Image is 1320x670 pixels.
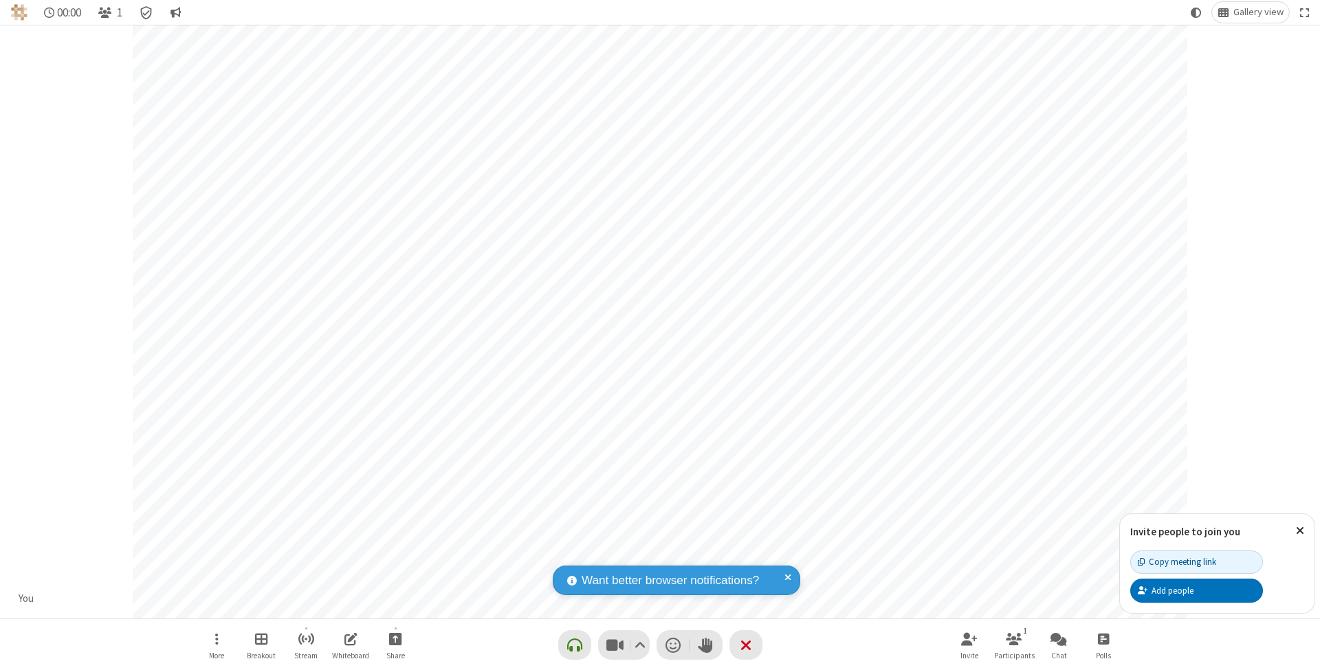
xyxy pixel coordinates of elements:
div: Copy meeting link [1138,555,1216,568]
span: Invite [960,651,978,660]
button: Open participant list [993,625,1035,665]
button: Copy meeting link [1130,550,1263,574]
button: Send a reaction [657,630,690,660]
button: Start sharing [375,625,416,665]
button: Change layout [1212,2,1289,23]
label: Invite people to join you [1130,525,1240,538]
div: Meeting details Encryption enabled [133,2,159,23]
button: Open shared whiteboard [330,625,371,665]
span: Gallery view [1233,7,1284,18]
button: Conversation [164,2,186,23]
span: Breakout [247,651,276,660]
span: 00:00 [57,6,81,19]
div: 1 [1020,625,1031,637]
button: Open participant list [92,2,128,23]
button: Add people [1130,579,1263,602]
button: Invite participants (⌘+Shift+I) [949,625,990,665]
span: 1 [117,6,122,19]
button: Raise hand [690,630,723,660]
span: Share [386,651,405,660]
span: More [209,651,224,660]
button: Manage Breakout Rooms [241,625,282,665]
span: Whiteboard [332,651,369,660]
span: Chat [1051,651,1067,660]
button: Connect your audio [558,630,591,660]
span: Want better browser notifications? [582,572,759,590]
button: Start streaming [285,625,327,665]
button: Video setting [630,630,649,660]
button: Stop video (⌘+Shift+V) [598,630,650,660]
button: Close popover [1286,514,1314,548]
button: Open poll [1083,625,1124,665]
div: Timer [38,2,87,23]
button: Open chat [1038,625,1079,665]
span: Participants [994,651,1035,660]
button: Fullscreen [1295,2,1315,23]
button: Using system theme [1185,2,1207,23]
button: End or leave meeting [729,630,762,660]
div: You [14,591,39,607]
span: Stream [294,651,318,660]
img: QA Selenium DO NOT DELETE OR CHANGE [11,4,27,21]
button: Open menu [196,625,237,665]
span: Polls [1096,651,1111,660]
